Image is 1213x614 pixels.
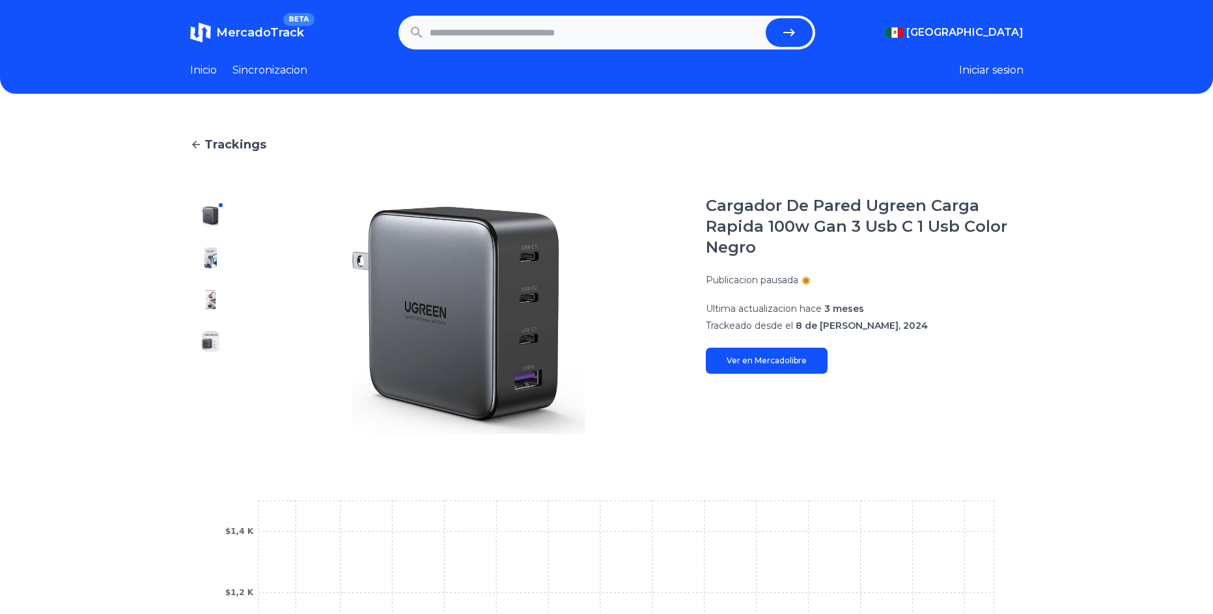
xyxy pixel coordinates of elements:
h1: Cargador De Pared Ugreen Carga Rapida 100w Gan 3 Usb C 1 Usb Color Negro [706,195,1024,258]
span: Trackeado desde el [706,320,793,331]
span: 3 meses [824,303,864,314]
button: Iniciar sesion [959,63,1024,78]
span: Ultima actualizacion hace [706,303,822,314]
img: Cargador De Pared Ugreen Carga Rapida 100w Gan 3 Usb C 1 Usb Color Negro [201,289,221,310]
a: Inicio [190,63,217,78]
img: Cargador De Pared Ugreen Carga Rapida 100w Gan 3 Usb C 1 Usb Color Negro [201,206,221,227]
a: MercadoTrackBETA [190,22,304,43]
a: Trackings [190,135,1024,154]
img: Cargador De Pared Ugreen Carga Rapida 100w Gan 3 Usb C 1 Usb Color Negro [258,195,680,445]
span: MercadoTrack [216,25,304,40]
a: Sincronizacion [232,63,307,78]
span: Trackings [204,135,266,154]
button: [GEOGRAPHIC_DATA] [885,25,1024,40]
span: [GEOGRAPHIC_DATA] [906,25,1024,40]
tspan: $1,4 K [225,527,253,536]
tspan: $1,2 K [225,588,253,597]
img: MercadoTrack [190,22,211,43]
img: Mexico [885,27,904,38]
img: Cargador De Pared Ugreen Carga Rapida 100w Gan 3 Usb C 1 Usb Color Negro [201,372,221,393]
span: BETA [283,13,314,26]
img: Cargador De Pared Ugreen Carga Rapida 100w Gan 3 Usb C 1 Usb Color Negro [201,247,221,268]
p: Publicacion pausada [706,273,798,286]
img: Cargador De Pared Ugreen Carga Rapida 100w Gan 3 Usb C 1 Usb Color Negro [201,331,221,352]
a: Ver en Mercadolibre [706,348,828,374]
span: 8 de [PERSON_NAME], 2024 [796,320,928,331]
img: Cargador De Pared Ugreen Carga Rapida 100w Gan 3 Usb C 1 Usb Color Negro [201,414,221,435]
